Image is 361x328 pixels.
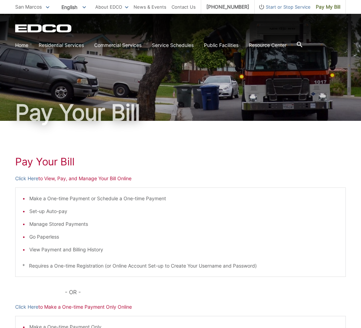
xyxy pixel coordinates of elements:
[65,287,346,297] p: - OR -
[94,41,142,49] a: Commercial Services
[15,24,72,32] a: EDCD logo. Return to the homepage.
[15,41,28,49] a: Home
[249,41,286,49] a: Resource Center
[316,3,340,11] span: Pay My Bill
[204,41,238,49] a: Public Facilities
[15,155,346,168] h1: Pay Your Bill
[15,303,38,311] a: Click Here
[22,262,339,270] p: * Requires a One-time Registration (or Online Account Set-up to Create Your Username and Password)
[29,246,339,253] li: View Payment and Billing History
[15,102,346,124] h1: Pay Your Bill
[29,208,339,215] li: Set-up Auto-pay
[56,1,91,13] span: English
[152,41,194,49] a: Service Schedules
[15,175,346,182] p: to View, Pay, and Manage Your Bill Online
[29,233,339,241] li: Go Paperless
[95,3,128,11] a: About EDCO
[29,195,339,202] li: Make a One-time Payment or Schedule a One-time Payment
[39,41,84,49] a: Residential Services
[15,303,346,311] p: to Make a One-time Payment Only Online
[15,4,42,10] span: San Marcos
[29,220,339,228] li: Manage Stored Payments
[15,175,38,182] a: Click Here
[172,3,196,11] a: Contact Us
[134,3,166,11] a: News & Events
